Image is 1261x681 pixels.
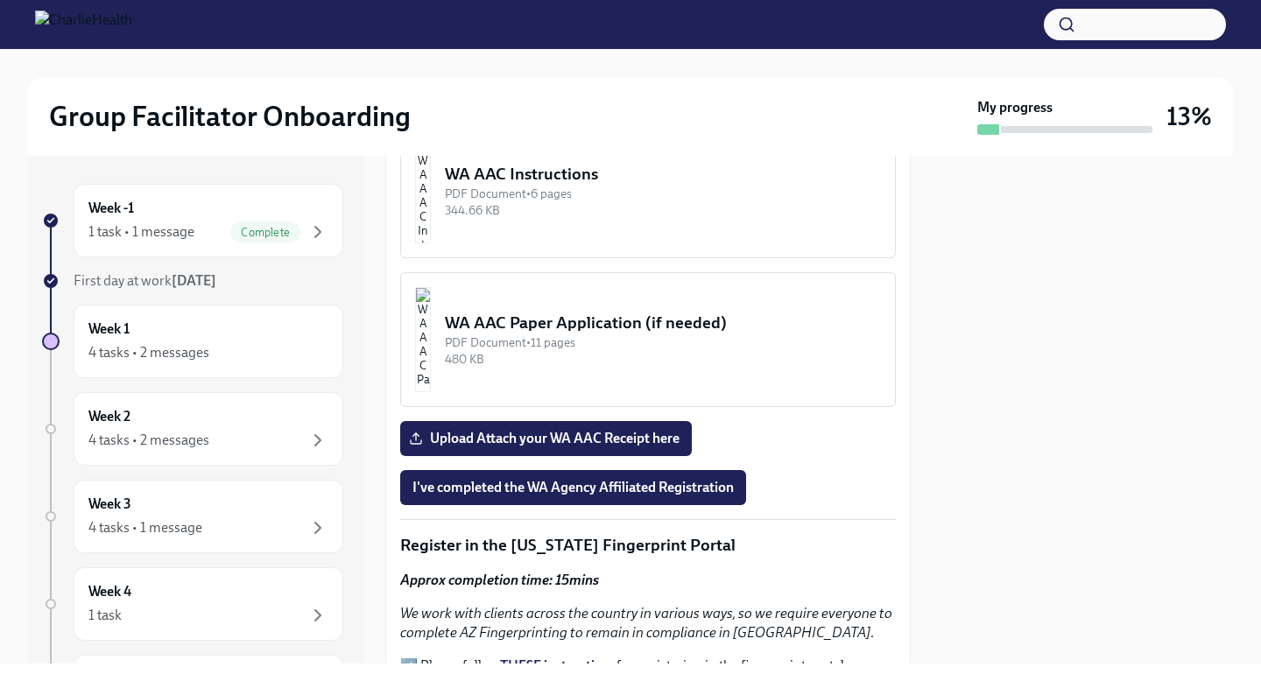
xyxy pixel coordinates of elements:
[42,184,343,257] a: Week -11 task • 1 messageComplete
[412,479,734,496] span: I've completed the WA Agency Affiliated Registration
[172,272,216,289] strong: [DATE]
[42,305,343,378] a: Week 14 tasks • 2 messages
[42,271,343,291] a: First day at work[DATE]
[88,407,130,426] h6: Week 2
[400,572,599,588] strong: Approx completion time: 15mins
[400,470,746,505] button: I've completed the WA Agency Affiliated Registration
[88,222,194,242] div: 1 task • 1 message
[88,582,131,601] h6: Week 4
[445,312,881,334] div: WA AAC Paper Application (if needed)
[445,202,881,219] div: 344.66 KB
[88,495,131,514] h6: Week 3
[88,518,202,537] div: 4 tasks • 1 message
[400,656,896,676] p: ➡️ Please follow for registering in the fingerprint portal
[445,163,881,186] div: WA AAC Instructions
[88,199,134,218] h6: Week -1
[445,186,881,202] div: PDF Document • 6 pages
[977,98,1053,117] strong: My progress
[35,11,132,39] img: CharlieHealth
[400,123,896,258] button: WA AAC InstructionsPDF Document•6 pages344.66 KB
[415,138,431,243] img: WA AAC Instructions
[42,567,343,641] a: Week 41 task
[445,334,881,351] div: PDF Document • 11 pages
[445,351,881,368] div: 480 KB
[400,272,896,407] button: WA AAC Paper Application (if needed)PDF Document•11 pages480 KB
[88,343,209,362] div: 4 tasks • 2 messages
[88,431,209,450] div: 4 tasks • 2 messages
[400,421,692,456] label: Upload Attach your WA AAC Receipt here
[74,272,216,289] span: First day at work
[49,99,411,134] h2: Group Facilitator Onboarding
[412,430,680,447] span: Upload Attach your WA AAC Receipt here
[1166,101,1212,132] h3: 13%
[88,319,130,339] h6: Week 1
[415,287,431,392] img: WA AAC Paper Application (if needed)
[400,605,892,641] em: We work with clients across the country in various ways, so we require everyone to complete AZ Fi...
[500,657,616,674] a: THESE instructions
[400,534,896,557] p: Register in the [US_STATE] Fingerprint Portal
[42,392,343,466] a: Week 24 tasks • 2 messages
[42,480,343,553] a: Week 34 tasks • 1 message
[88,606,122,625] div: 1 task
[230,226,300,239] span: Complete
